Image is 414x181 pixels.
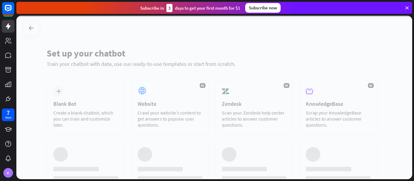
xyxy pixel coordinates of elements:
[5,115,11,120] div: days
[245,3,281,13] div: Subscribe now
[7,110,10,115] div: 7
[140,4,240,12] div: Subscribe in days to get your first month for $1
[3,168,13,178] div: IC
[166,4,172,12] div: 3
[2,108,15,121] a: 7 days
